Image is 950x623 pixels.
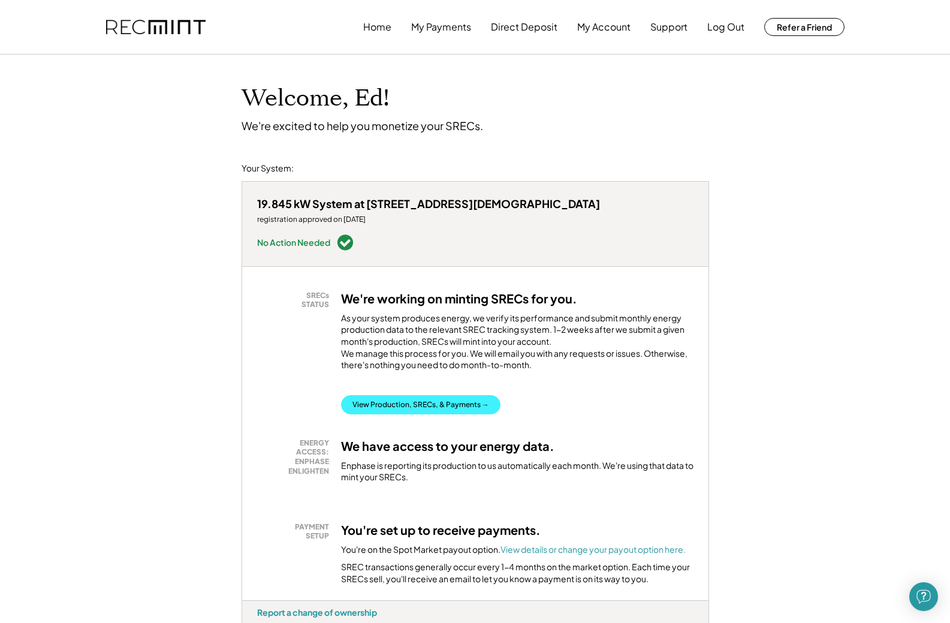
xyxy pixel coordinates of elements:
h3: We have access to your energy data. [341,438,554,454]
div: Your System: [242,162,294,174]
div: You're on the Spot Market payout option. [341,544,686,556]
button: Refer a Friend [764,18,845,36]
a: View details or change your payout option here. [500,544,686,555]
div: SREC transactions generally occur every 1-4 months on the market option. Each time your SRECs sel... [341,561,693,585]
div: No Action Needed [257,238,330,246]
div: PAYMENT SETUP [263,522,329,541]
button: Direct Deposit [491,15,557,39]
div: As your system produces energy, we verify its performance and submit monthly energy production da... [341,312,693,377]
div: Open Intercom Messenger [909,582,938,611]
button: Support [650,15,687,39]
div: We're excited to help you monetize your SRECs. [242,119,483,133]
div: Enphase is reporting its production to us automatically each month. We're using that data to mint... [341,460,693,483]
h1: Welcome, Ed! [242,85,391,113]
div: registration approved on [DATE] [257,215,600,224]
h3: You're set up to receive payments. [341,522,541,538]
div: SRECs STATUS [263,291,329,309]
div: 19.845 kW System at [STREET_ADDRESS][DEMOGRAPHIC_DATA] [257,197,600,210]
img: recmint-logotype%403x.png [106,20,206,35]
button: My Payments [411,15,471,39]
div: Report a change of ownership [257,607,377,618]
button: View Production, SRECs, & Payments → [341,395,500,414]
button: My Account [577,15,631,39]
div: ENERGY ACCESS: ENPHASE ENLIGHTEN [263,438,329,475]
button: Log Out [707,15,744,39]
h3: We're working on minting SRECs for you. [341,291,577,306]
button: Home [363,15,391,39]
